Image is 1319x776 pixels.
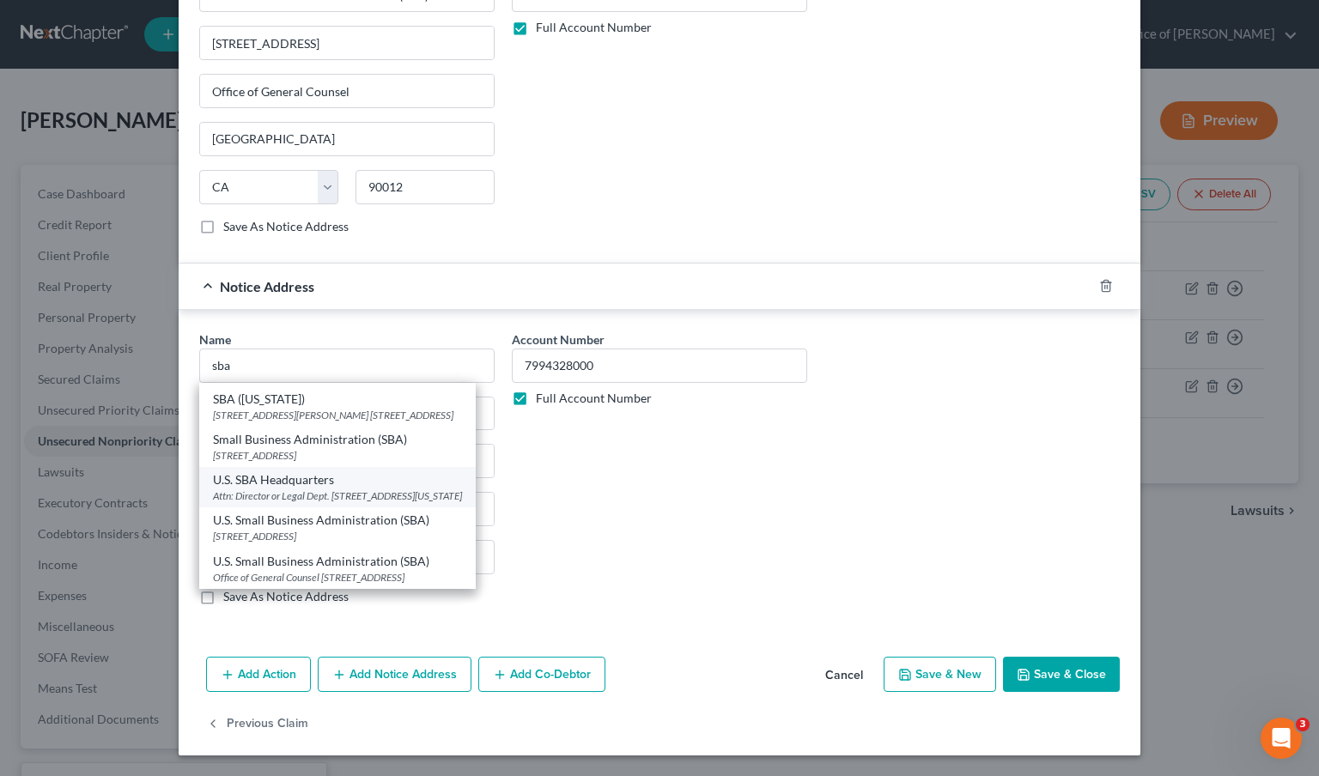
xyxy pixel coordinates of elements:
label: Full Account Number [536,390,652,407]
iframe: Intercom live chat [1261,718,1302,759]
input: Search by name... [199,349,495,383]
label: Full Account Number [536,19,652,36]
button: Save & Close [1003,657,1120,693]
div: [STREET_ADDRESS] [213,529,462,543]
div: Office of General Counsel [STREET_ADDRESS] [213,570,462,585]
div: Attn: Director or Legal Dept. [STREET_ADDRESS][US_STATE] [213,488,462,503]
input: Enter city... [200,123,494,155]
button: Add Notice Address [318,657,471,693]
label: Save As Notice Address [223,588,349,605]
div: [STREET_ADDRESS] [213,448,462,463]
div: U.S. SBA Headquarters [213,471,462,488]
span: Notice Address [220,278,314,294]
div: U.S. Small Business Administration (SBA) [213,512,462,529]
button: Add Co-Debtor [478,657,605,693]
div: [STREET_ADDRESS][PERSON_NAME] [STREET_ADDRESS] [213,408,462,422]
button: Save & New [884,657,996,693]
span: Name [199,332,231,347]
input: Enter address... [200,27,494,59]
label: Save As Notice Address [223,218,349,235]
div: Small Business Administration (SBA) [213,431,462,448]
label: Account Number [512,330,605,349]
input: -- [512,349,807,383]
button: Cancel [811,658,877,693]
input: Apt, Suite, etc... [200,75,494,107]
span: 3 [1296,718,1310,731]
input: Enter zip.. [356,170,495,204]
button: Previous Claim [206,706,308,742]
div: U.S. Small Business Administration (SBA) [213,553,462,570]
div: SBA ([US_STATE]) [213,391,462,408]
button: Add Action [206,657,311,693]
